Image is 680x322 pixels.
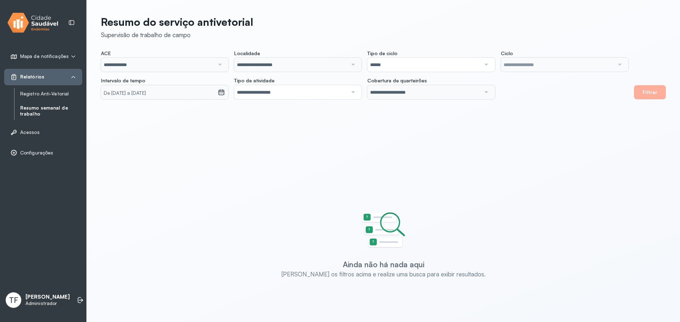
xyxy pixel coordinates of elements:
[634,85,666,99] button: Filtrar
[10,129,76,136] a: Acessos
[501,50,513,57] span: Ciclo
[10,149,76,156] a: Configurações
[362,212,406,248] img: Imagem de estado vazio
[367,77,427,84] span: Cobertura de quarteirões
[20,150,53,156] span: Configurações
[20,129,40,135] span: Acessos
[25,300,70,306] p: Administrador
[20,105,82,117] a: Resumo semanal de trabalho
[25,294,70,300] p: [PERSON_NAME]
[234,50,260,57] span: Localidade
[367,50,397,57] span: Tipo de ciclo
[101,50,111,57] span: ACE
[104,90,215,97] small: De [DATE] a [DATE]
[20,89,82,98] a: Registro Anti-Vetorial
[20,53,69,59] span: Mapa de notificações
[282,270,486,278] div: [PERSON_NAME] os filtros acima e realize uma busca para exibir resultados.
[101,77,145,84] span: Intervalo de tempo
[101,31,253,39] div: Supervisão de trabalho de campo
[9,295,18,305] span: TF
[101,16,253,28] p: Resumo do serviço antivetorial
[20,91,82,97] a: Registro Anti-Vetorial
[20,74,44,80] span: Relatórios
[7,11,58,34] img: logo.svg
[20,104,82,118] a: Resumo semanal de trabalho
[234,77,274,84] span: Tipo de atividade
[343,260,424,269] div: Ainda não há nada aqui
